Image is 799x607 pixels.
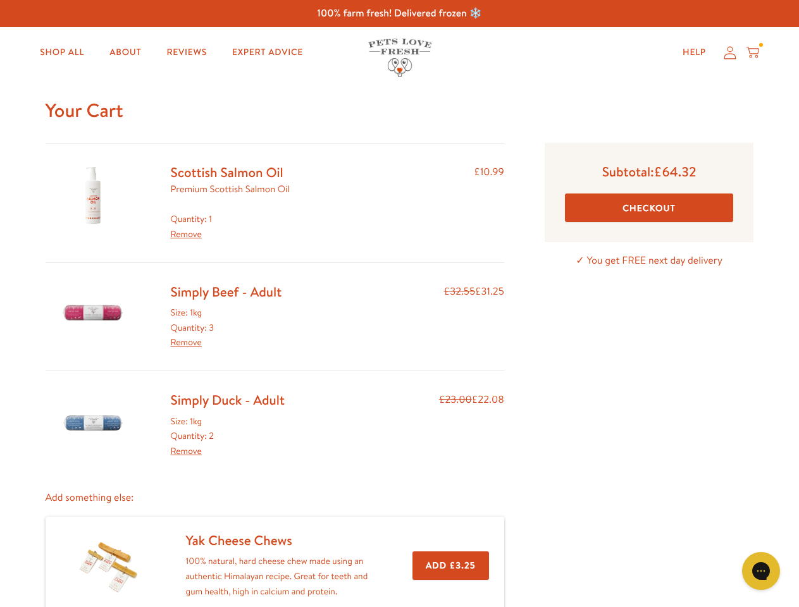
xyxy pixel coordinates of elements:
img: Simply Duck - Adult - 1kg [61,391,125,455]
a: About [99,40,151,65]
div: Size: 1kg Quantity: 2 [171,414,285,459]
div: £22.08 [439,391,504,459]
p: Premium Scottish Salmon Oil [171,181,290,197]
a: Simply Beef - Adult [171,283,282,301]
p: Subtotal: [565,163,734,180]
a: Reviews [156,40,216,65]
s: £23.00 [439,393,472,407]
div: Quantity: 1 [171,212,290,242]
img: Pets Love Fresh [368,39,431,77]
span: £64.32 [654,162,697,181]
a: Scottish Salmon Oil [171,163,283,181]
iframe: Gorgias live chat messenger [736,548,786,594]
p: Add something else: [46,489,504,506]
img: Simply Beef - Adult - 1kg [61,283,125,344]
a: Shop All [30,40,94,65]
p: ✓ You get FREE next day delivery [545,252,754,269]
div: £31.25 [444,283,504,351]
h1: Your Cart [46,98,754,123]
a: Remove [171,445,202,457]
p: 100% natural, hard cheese chew made using an authentic Himalayan recipe. Great for teeth and gum ... [186,554,372,599]
a: Remove [171,228,202,240]
button: Checkout [565,193,734,222]
a: Simply Duck - Adult [171,391,285,409]
div: Size: 1kg Quantity: 3 [171,305,282,350]
a: Yak Cheese Chews [186,531,292,549]
img: Scottish Salmon Oil [61,164,125,227]
a: Help [672,40,716,65]
div: £10.99 [474,164,504,242]
img: Yak Cheese Chews [77,534,140,597]
button: Add £3.25 [412,551,489,580]
s: £32.55 [444,285,475,298]
a: Remove [171,336,202,348]
a: Expert Advice [222,40,313,65]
